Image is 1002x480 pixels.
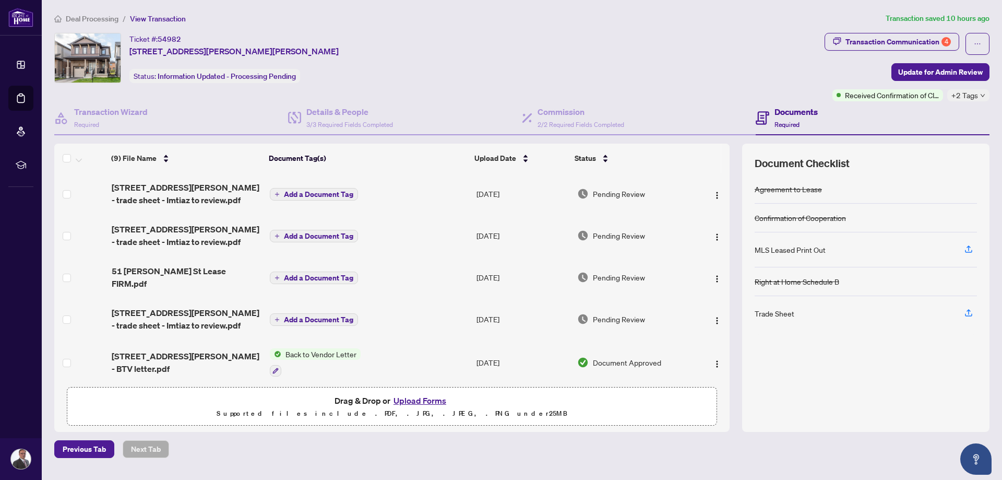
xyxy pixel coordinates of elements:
[284,316,353,323] span: Add a Document Tag
[74,121,99,128] span: Required
[112,181,261,206] span: [STREET_ADDRESS][PERSON_NAME] - trade sheet - Imtiaz to review.pdf
[74,106,148,118] h4: Transaction Wizard
[281,348,361,360] span: Back to Vendor Letter
[593,230,645,241] span: Pending Review
[538,121,624,128] span: 2/2 Required Fields Completed
[593,188,645,200] span: Pending Review
[270,348,361,377] button: Status IconBack to Vendor Letter
[713,275,721,283] img: Logo
[270,348,281,360] img: Status Icon
[107,144,265,173] th: (9) File Name
[472,215,573,256] td: [DATE]
[112,307,261,332] span: [STREET_ADDRESS][PERSON_NAME] - trade sheet - Imtiaz to review.pdf
[470,144,570,173] th: Upload Date
[709,227,725,244] button: Logo
[577,272,589,283] img: Document Status
[825,33,959,51] button: Transaction Communication4
[755,156,850,171] span: Document Checklist
[270,188,358,201] button: Add a Document Tag
[593,272,645,283] span: Pending Review
[8,8,33,27] img: logo
[284,274,353,282] span: Add a Document Tag
[774,106,818,118] h4: Documents
[755,212,846,224] div: Confirmation of Cooperation
[575,153,596,164] span: Status
[335,394,449,407] span: Drag & Drop or
[270,272,358,284] button: Add a Document Tag
[74,407,710,420] p: Supported files include .PDF, .JPG, .JPEG, .PNG under 25 MB
[960,443,992,475] button: Open asap
[709,311,725,327] button: Logo
[275,275,280,280] span: plus
[306,121,393,128] span: 3/3 Required Fields Completed
[713,191,721,200] img: Logo
[129,69,300,83] div: Status:
[577,230,589,241] img: Document Status
[67,388,717,426] span: Drag & Drop orUpload FormsSupported files include .PDF, .JPG, .JPEG, .PNG under25MB
[577,188,589,200] img: Document Status
[713,233,721,241] img: Logo
[112,223,261,248] span: [STREET_ADDRESS][PERSON_NAME] - trade sheet - Imtiaz to review.pdf
[755,183,822,195] div: Agreement to Lease
[898,64,983,80] span: Update for Admin Review
[974,40,981,48] span: ellipsis
[472,173,573,215] td: [DATE]
[390,394,449,407] button: Upload Forms
[886,13,989,25] article: Transaction saved 10 hours ago
[63,441,106,458] span: Previous Tab
[755,244,826,255] div: MLS Leased Print Out
[54,15,62,22] span: home
[951,89,978,101] span: +2 Tags
[845,33,951,50] div: Transaction Communication
[593,313,645,325] span: Pending Review
[112,350,261,375] span: [STREET_ADDRESS][PERSON_NAME] - BTV letter.pdf
[270,230,358,242] button: Add a Document Tag
[538,106,624,118] h4: Commission
[472,340,573,385] td: [DATE]
[709,185,725,202] button: Logo
[570,144,692,173] th: Status
[265,144,470,173] th: Document Tag(s)
[593,357,661,368] span: Document Approved
[774,121,800,128] span: Required
[713,317,721,325] img: Logo
[270,188,358,201] button: Add a Document Tag
[66,14,118,24] span: Deal Processing
[284,191,353,198] span: Add a Document Tag
[123,13,126,25] li: /
[472,256,573,298] td: [DATE]
[709,354,725,371] button: Logo
[55,33,121,83] img: IMG-X12316530_1.jpg
[284,232,353,240] span: Add a Document Tag
[472,298,573,340] td: [DATE]
[891,63,989,81] button: Update for Admin Review
[158,34,181,44] span: 54982
[270,229,358,243] button: Add a Document Tag
[54,440,114,458] button: Previous Tab
[275,192,280,197] span: plus
[112,265,261,290] span: 51 [PERSON_NAME] St Lease FIRM.pdf
[577,313,589,325] img: Document Status
[577,357,589,368] img: Document Status
[275,233,280,239] span: plus
[845,89,939,101] span: Received Confirmation of Closing
[129,33,181,45] div: Ticket #:
[980,93,985,98] span: down
[306,106,393,118] h4: Details & People
[275,317,280,322] span: plus
[755,276,839,287] div: Right at Home Schedule B
[129,45,339,57] span: [STREET_ADDRESS][PERSON_NAME][PERSON_NAME]
[123,440,169,458] button: Next Tab
[158,72,296,81] span: Information Updated - Processing Pending
[270,313,358,326] button: Add a Document Tag
[713,360,721,368] img: Logo
[709,269,725,286] button: Logo
[11,449,31,469] img: Profile Icon
[130,14,186,24] span: View Transaction
[474,153,516,164] span: Upload Date
[755,308,794,319] div: Trade Sheet
[941,37,951,46] div: 4
[111,153,157,164] span: (9) File Name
